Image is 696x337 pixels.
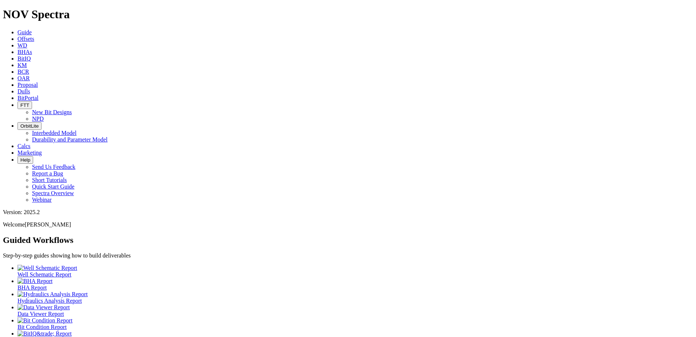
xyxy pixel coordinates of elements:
span: BHA Report [17,284,47,291]
img: Data Viewer Report [17,304,70,311]
button: FTT [17,101,32,109]
span: Well Schematic Report [17,271,71,278]
a: Bit Condition Report Bit Condition Report [17,317,693,330]
a: BHA Report BHA Report [17,278,693,291]
span: OrbitLite [20,123,39,129]
a: OAR [17,75,30,81]
a: Short Tutorials [32,177,67,183]
a: Data Viewer Report Data Viewer Report [17,304,693,317]
img: Bit Condition Report [17,317,72,324]
a: Report a Bug [32,170,63,177]
a: WD [17,42,27,49]
a: Spectra Overview [32,190,74,196]
a: Guide [17,29,32,35]
p: Welcome [3,221,693,228]
a: KM [17,62,27,68]
a: Hydraulics Analysis Report Hydraulics Analysis Report [17,291,693,304]
img: Well Schematic Report [17,265,77,271]
a: Marketing [17,150,42,156]
a: Dulls [17,88,30,94]
a: NPD [32,116,44,122]
div: Version: 2025.2 [3,209,693,216]
span: FTT [20,102,29,108]
h1: NOV Spectra [3,8,693,21]
img: BHA Report [17,278,52,284]
a: BitPortal [17,95,39,101]
a: Well Schematic Report Well Schematic Report [17,265,693,278]
a: New Bit Designs [32,109,72,115]
a: Durability and Parameter Model [32,136,108,143]
a: Calcs [17,143,31,149]
a: Quick Start Guide [32,183,74,190]
button: Help [17,156,33,164]
p: Step-by-step guides showing how to build deliverables [3,252,693,259]
h2: Guided Workflows [3,235,693,245]
a: Proposal [17,82,38,88]
button: OrbitLite [17,122,41,130]
a: Offsets [17,36,34,42]
img: Hydraulics Analysis Report [17,291,88,298]
img: BitIQ&trade; Report [17,330,72,337]
span: Data Viewer Report [17,311,64,317]
a: BHAs [17,49,32,55]
span: Bit Condition Report [17,324,67,330]
span: Help [20,157,30,163]
a: BCR [17,69,29,75]
span: Hydraulics Analysis Report [17,298,82,304]
a: BitIQ [17,55,31,62]
a: Send Us Feedback [32,164,75,170]
a: Webinar [32,197,52,203]
a: Interbedded Model [32,130,76,136]
span: [PERSON_NAME] [25,221,71,228]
